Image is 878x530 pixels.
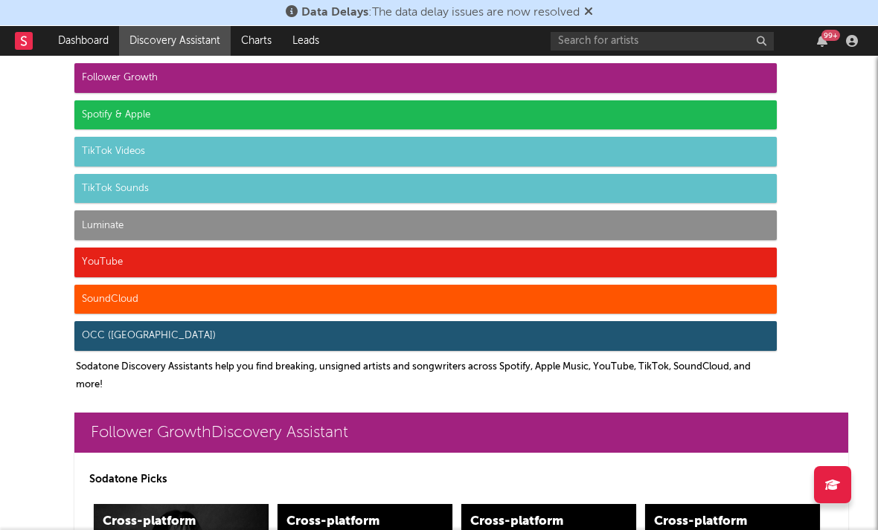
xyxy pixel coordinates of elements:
[821,30,840,41] div: 99 +
[551,32,774,51] input: Search for artists
[74,248,777,277] div: YouTube
[74,63,777,93] div: Follower Growth
[74,210,777,240] div: Luminate
[48,26,119,56] a: Dashboard
[74,413,848,453] a: Follower GrowthDiscovery Assistant
[74,174,777,204] div: TikTok Sounds
[74,100,777,130] div: Spotify & Apple
[74,137,777,167] div: TikTok Videos
[584,7,593,19] span: Dismiss
[74,285,777,314] div: SoundCloud
[74,321,777,351] div: OCC ([GEOGRAPHIC_DATA])
[282,26,330,56] a: Leads
[76,358,777,394] p: Sodatone Discovery Assistants help you find breaking, unsigned artists and songwriters across Spo...
[231,26,282,56] a: Charts
[89,471,833,488] p: Sodatone Picks
[301,7,368,19] span: Data Delays
[817,35,827,47] button: 99+
[119,26,231,56] a: Discovery Assistant
[301,7,580,19] span: : The data delay issues are now resolved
